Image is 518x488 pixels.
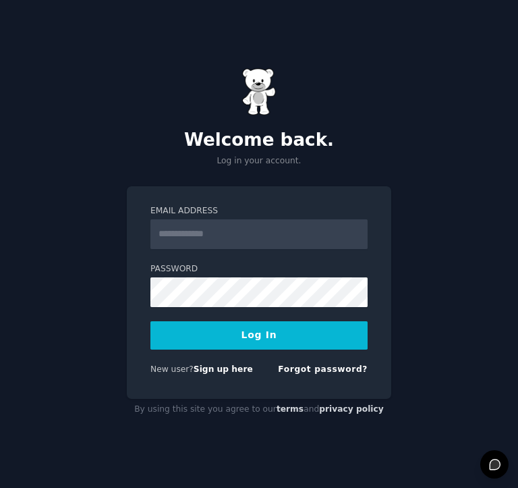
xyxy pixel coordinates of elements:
[242,68,276,115] img: Gummy Bear
[278,364,368,374] a: Forgot password?
[150,205,368,217] label: Email Address
[277,404,304,414] a: terms
[127,155,391,167] p: Log in your account.
[150,364,194,374] span: New user?
[150,263,368,275] label: Password
[194,364,253,374] a: Sign up here
[150,321,368,350] button: Log In
[319,404,384,414] a: privacy policy
[127,130,391,151] h2: Welcome back.
[127,399,391,421] div: By using this site you agree to our and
